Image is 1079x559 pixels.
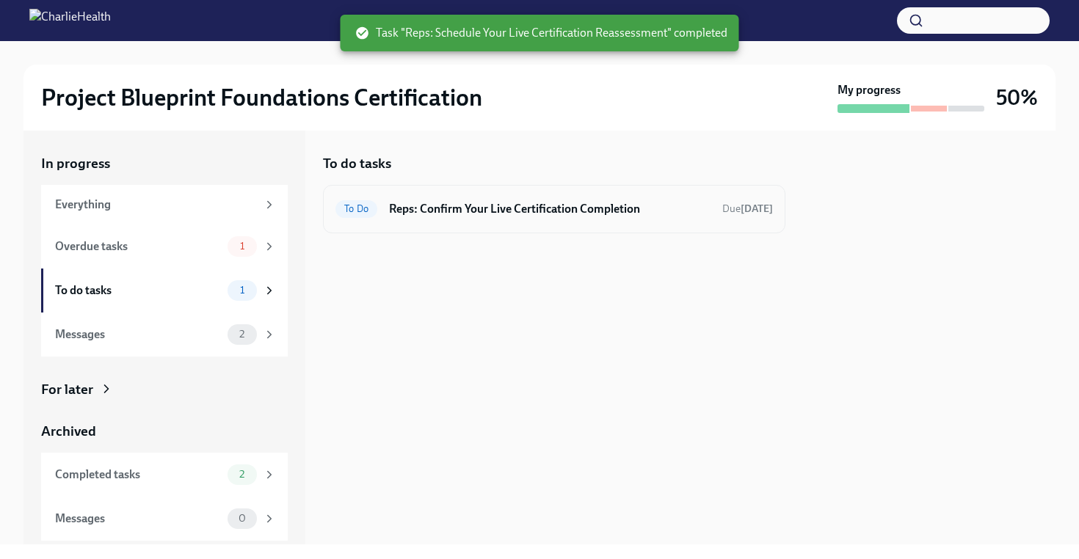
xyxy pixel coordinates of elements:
[230,469,253,480] span: 2
[231,285,253,296] span: 1
[335,197,773,221] a: To DoReps: Confirm Your Live Certification CompletionDue[DATE]
[55,511,222,527] div: Messages
[741,202,773,215] strong: [DATE]
[41,268,288,313] a: To do tasks1
[55,282,222,299] div: To do tasks
[722,202,773,216] span: October 2nd, 2025 11:00
[838,82,901,98] strong: My progress
[55,467,222,483] div: Completed tasks
[55,326,222,343] div: Messages
[389,201,711,217] h6: Reps: Confirm Your Live Certification Completion
[355,25,727,41] span: Task "Reps: Schedule Your Live Certification Reassessment" completed
[29,9,111,32] img: CharlieHealth
[41,313,288,357] a: Messages2
[335,203,377,214] span: To Do
[41,497,288,541] a: Messages0
[231,241,253,252] span: 1
[230,513,255,524] span: 0
[41,453,288,497] a: Completed tasks2
[323,154,391,173] h5: To do tasks
[55,238,222,255] div: Overdue tasks
[41,422,288,441] a: Archived
[41,185,288,224] a: Everything
[41,154,288,173] a: In progress
[230,329,253,340] span: 2
[41,380,93,399] div: For later
[55,197,257,213] div: Everything
[41,380,288,399] a: For later
[722,202,773,215] span: Due
[996,84,1038,111] h3: 50%
[41,83,482,112] h2: Project Blueprint Foundations Certification
[41,224,288,268] a: Overdue tasks1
